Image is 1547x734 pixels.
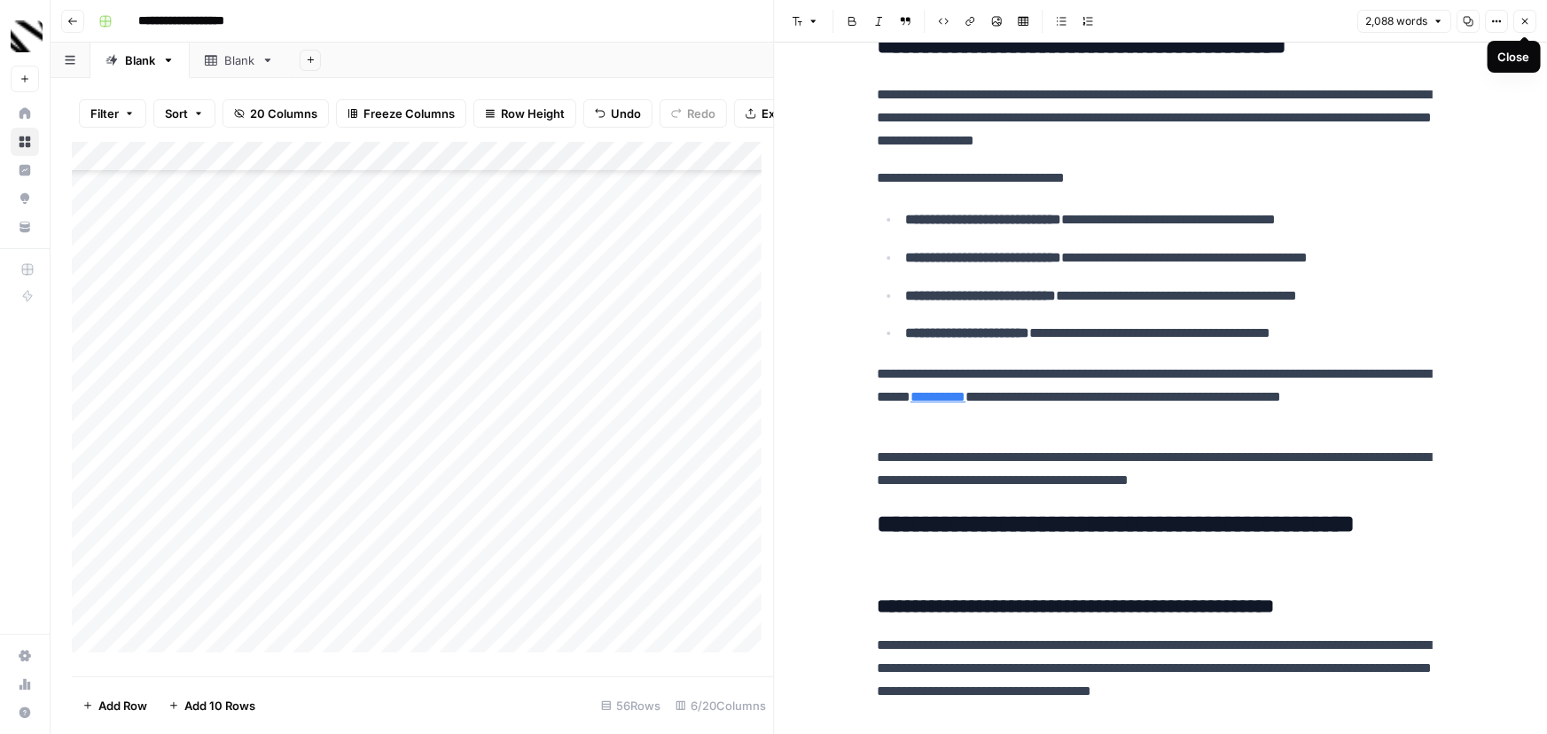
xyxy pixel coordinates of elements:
[11,128,39,156] a: Browse
[250,105,317,122] span: 20 Columns
[224,51,254,69] div: Blank
[11,14,39,59] button: Workspace: Canyon
[11,184,39,213] a: Opportunities
[11,699,39,727] button: Help + Support
[98,697,147,714] span: Add Row
[90,105,119,122] span: Filter
[223,99,329,128] button: 20 Columns
[11,213,39,241] a: Your Data
[11,99,39,128] a: Home
[734,99,836,128] button: Export CSV
[11,156,39,184] a: Insights
[1365,13,1427,29] span: 2,088 words
[363,105,455,122] span: Freeze Columns
[190,43,289,78] a: Blank
[79,99,146,128] button: Filter
[336,99,466,128] button: Freeze Columns
[11,20,43,52] img: Canyon Logo
[11,670,39,699] a: Usage
[473,99,576,128] button: Row Height
[11,642,39,670] a: Settings
[668,691,774,720] div: 6/20 Columns
[153,99,215,128] button: Sort
[611,105,641,122] span: Undo
[72,691,158,720] button: Add Row
[660,99,727,128] button: Redo
[594,691,668,720] div: 56 Rows
[165,105,188,122] span: Sort
[501,105,565,122] span: Row Height
[184,697,255,714] span: Add 10 Rows
[1498,48,1530,66] div: Close
[125,51,155,69] div: Blank
[687,105,715,122] span: Redo
[583,99,652,128] button: Undo
[1357,10,1451,33] button: 2,088 words
[158,691,266,720] button: Add 10 Rows
[90,43,190,78] a: Blank
[762,105,824,122] span: Export CSV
